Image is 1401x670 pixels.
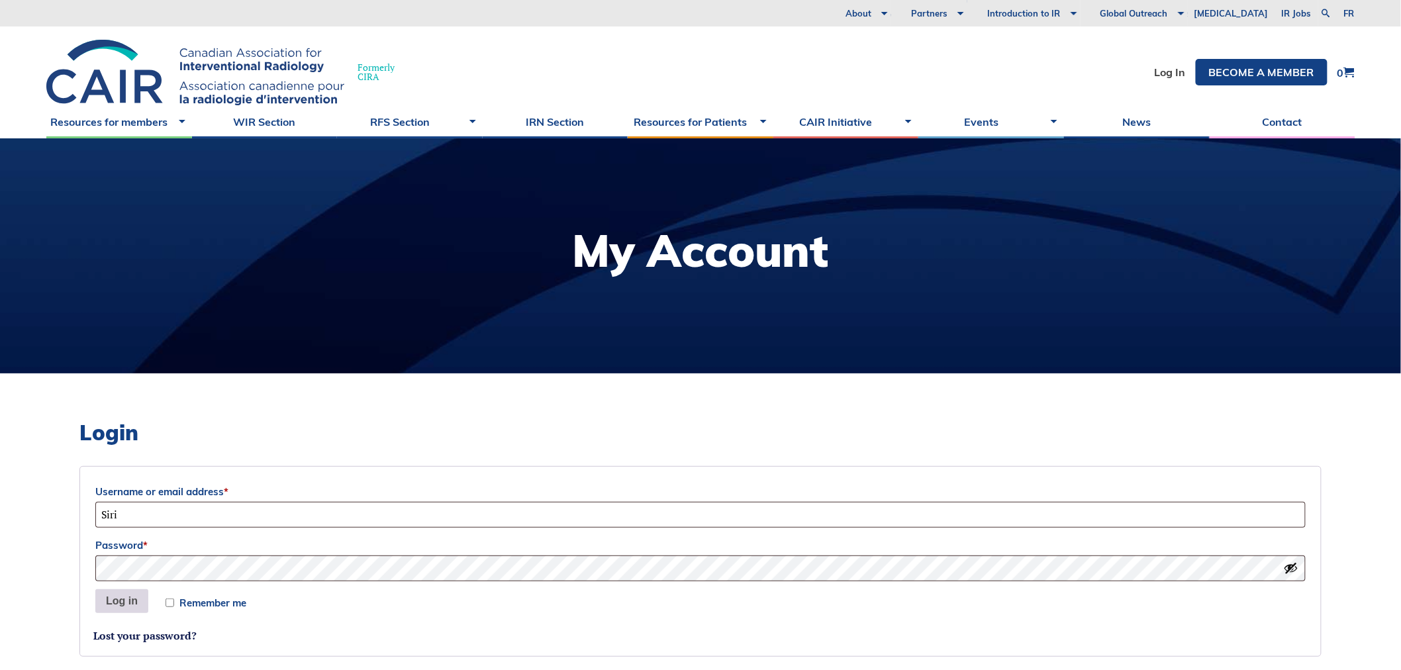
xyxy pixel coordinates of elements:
a: Resources for members [46,105,192,138]
button: Show password [1284,561,1298,575]
a: Log In [1155,67,1186,77]
h2: Login [79,420,1322,445]
a: Contact [1210,105,1355,138]
label: Username or email address [95,482,1306,502]
a: IRN Section [483,105,628,138]
a: Resources for Patients [628,105,773,138]
span: Remember me [179,598,246,608]
h1: My Account [573,228,829,273]
a: News [1064,105,1210,138]
a: WIR Section [192,105,338,138]
label: Password [95,536,1306,555]
a: 0 [1337,67,1355,78]
a: Become a member [1196,59,1328,85]
span: Formerly CIRA [358,63,395,81]
a: FormerlyCIRA [46,40,408,105]
a: CAIR Initiative [773,105,919,138]
a: Lost your password? [93,628,197,643]
button: Log in [95,589,148,613]
img: CIRA [46,40,344,105]
input: Remember me [166,598,174,607]
a: Events [918,105,1064,138]
a: RFS Section [337,105,483,138]
a: fr [1344,9,1355,18]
